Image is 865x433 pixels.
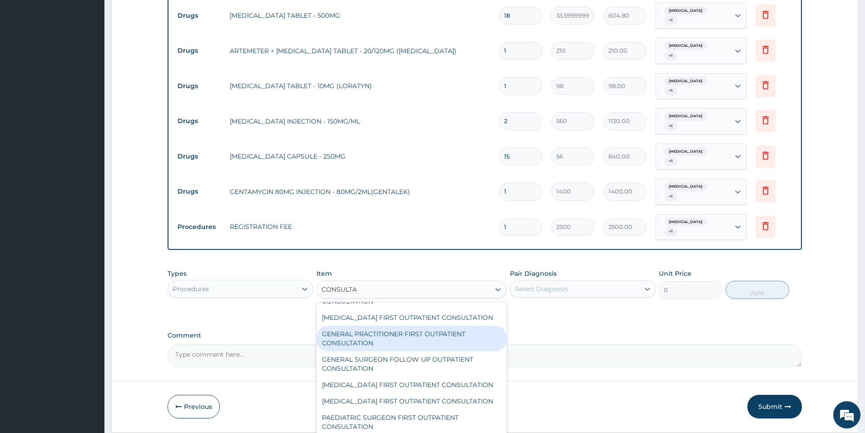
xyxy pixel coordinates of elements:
span: [MEDICAL_DATA] [664,77,707,86]
span: + 1 [664,192,677,201]
label: Comment [168,332,802,339]
button: Previous [168,395,220,418]
img: d_794563401_company_1708531726252_794563401 [17,45,37,68]
td: Drugs [173,7,225,24]
td: [MEDICAL_DATA] TABLET - 500MG [225,6,494,25]
div: [MEDICAL_DATA] FIRST OUTPATIENT CONSULTATION [316,377,507,393]
td: [MEDICAL_DATA] INJECTION - 150MG/ML [225,112,494,130]
td: Drugs [173,78,225,95]
td: REGISTRATION FEE [225,218,494,236]
div: Minimize live chat window [149,5,171,26]
span: + 1 [664,51,677,60]
span: + 1 [664,227,677,236]
span: + 1 [664,86,677,95]
span: + 1 [664,16,677,25]
td: Drugs [173,183,225,200]
span: [MEDICAL_DATA] [664,6,707,15]
label: Item [316,269,332,278]
textarea: Type your message and hit 'Enter' [5,248,173,280]
div: Procedures [173,284,209,294]
div: GENERAL SURGEON FOLLOW UP OUTPATIENT CONSULTATION [316,351,507,377]
label: Unit Price [659,269,692,278]
td: Procedures [173,219,225,235]
td: ARTEMETER + [MEDICAL_DATA] TABLET - 20/120MG ([MEDICAL_DATA]) [225,42,494,60]
td: GENTAMYCIN 80MG INJECTION - 80MG/2ML(GENTALEK) [225,183,494,201]
td: Drugs [173,42,225,59]
label: Types [168,270,187,278]
div: GENERAL PRACTITIONER FIRST OUTPATIENT CONSULTATION [316,326,507,351]
span: [MEDICAL_DATA] [664,112,707,121]
div: Select Diagnosis [515,284,568,294]
td: Drugs [173,113,225,129]
span: [MEDICAL_DATA] [664,147,707,156]
span: [MEDICAL_DATA] [664,182,707,191]
span: [MEDICAL_DATA] [664,218,707,227]
label: Pair Diagnosis [510,269,557,278]
div: [MEDICAL_DATA] FIRST OUTPATIENT CONSULTATION [316,393,507,409]
td: [MEDICAL_DATA] TABLET - 10MG (LORATYN) [225,77,494,95]
span: + 1 [664,122,677,131]
span: We're online! [53,114,125,206]
button: Submit [747,395,802,418]
td: [MEDICAL_DATA] CAPSULE - 250MG [225,147,494,165]
span: + 1 [664,157,677,166]
div: [MEDICAL_DATA] FIRST OUTPATIENT CONSULTATION [316,309,507,326]
span: [MEDICAL_DATA] [664,41,707,50]
div: Chat with us now [47,51,153,63]
button: Add [726,281,789,299]
td: Drugs [173,148,225,165]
